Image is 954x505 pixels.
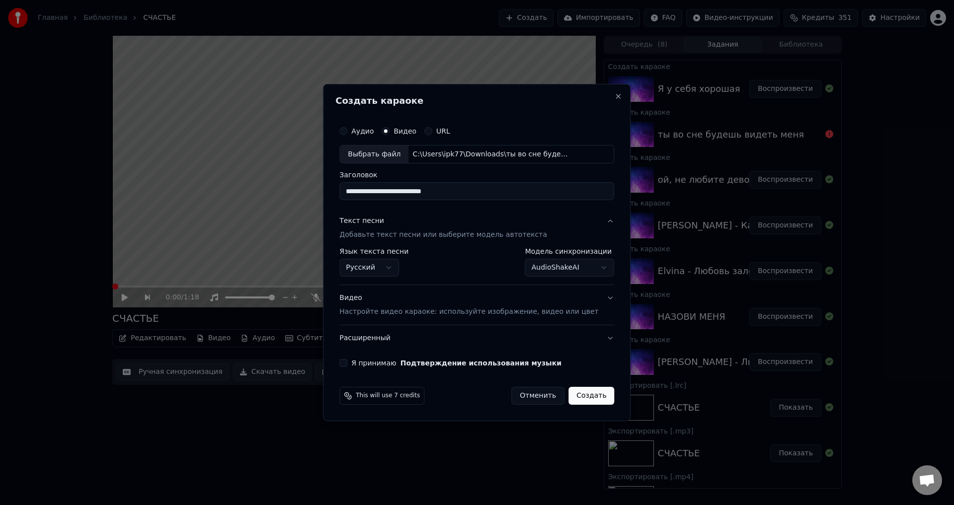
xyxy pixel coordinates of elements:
div: Видео [339,293,598,317]
label: Видео [394,128,416,135]
h2: Создать караоке [335,96,618,105]
label: Аудио [351,128,374,135]
div: C:\Users\ipk77\Downloads\ты во сне будешь видеть меня 1.mp4 [408,149,577,159]
button: Отменить [511,387,564,405]
div: Текст песниДобавьте текст песни или выберите модель автотекста [339,248,614,285]
p: Добавьте текст песни или выберите модель автотекста [339,230,547,240]
label: Модель синхронизации [525,248,615,255]
button: Я принимаю [400,360,561,366]
button: Текст песниДобавьте текст песни или выберите модель автотекста [339,209,614,248]
label: Заголовок [339,172,614,179]
div: Текст песни [339,216,384,226]
label: Я принимаю [351,360,561,366]
label: URL [436,128,450,135]
button: Создать [568,387,614,405]
button: ВидеоНастройте видео караоке: используйте изображение, видео или цвет [339,286,614,325]
span: This will use 7 credits [356,392,420,400]
div: Выбрать файл [340,145,408,163]
p: Настройте видео караоке: используйте изображение, видео или цвет [339,307,598,317]
button: Расширенный [339,325,614,351]
label: Язык текста песни [339,248,408,255]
